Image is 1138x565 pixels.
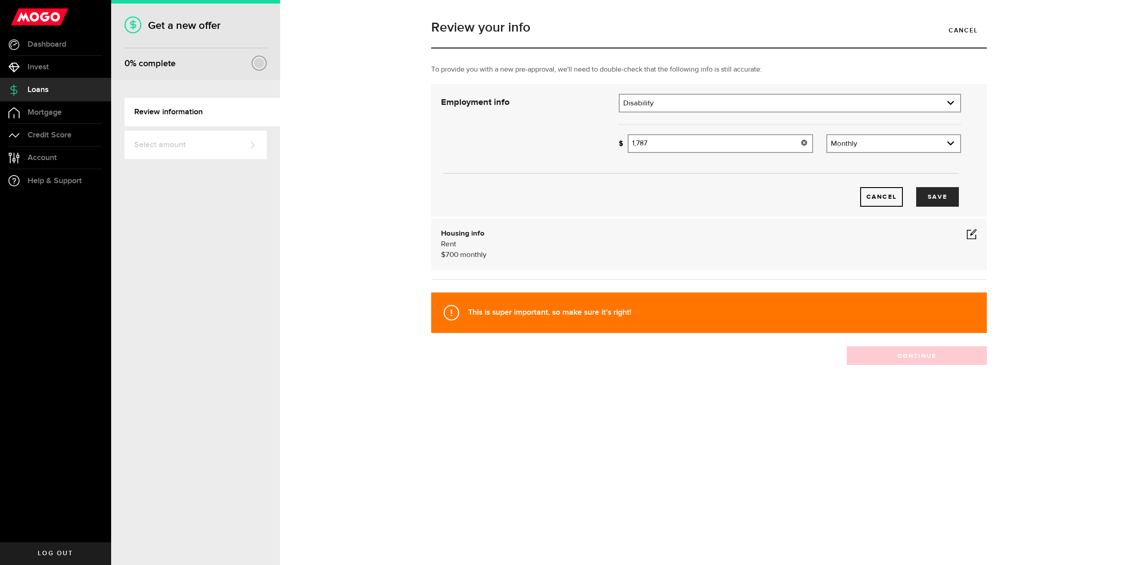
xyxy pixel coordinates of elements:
a: expand select [620,95,960,112]
h1: Review your info [431,21,987,34]
span: Invest [28,63,49,71]
span: Account [28,154,57,162]
span: monthly [460,251,486,259]
button: Save [916,187,959,207]
span: 700 [445,251,458,259]
div: % complete [124,56,176,72]
a: Select amount [124,131,267,159]
button: Continue [847,346,987,365]
a: expand select [827,135,960,152]
a: Review information [124,98,280,126]
p: To provide you with a new pre-approval, we'll need to double-check that the following info is sti... [431,64,987,75]
span: Mortgage [28,108,62,116]
span: $ [441,251,445,259]
span: Dashboard [28,40,66,48]
a: Cancel [940,21,987,40]
strong: Employment info [441,98,509,107]
span: Log out [38,550,73,557]
span: Help & Support [28,177,82,185]
span: Credit Score [28,131,72,139]
button: Open LiveChat chat widget [7,4,34,30]
h1: Get a new offer [124,19,267,32]
span: 0 [124,58,130,69]
b: Housing info [441,230,485,237]
strong: This is super important, so make sure it's right! [468,308,631,317]
span: Loans [28,86,48,94]
button: Cancel [860,187,903,207]
span: Rent [441,240,456,248]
